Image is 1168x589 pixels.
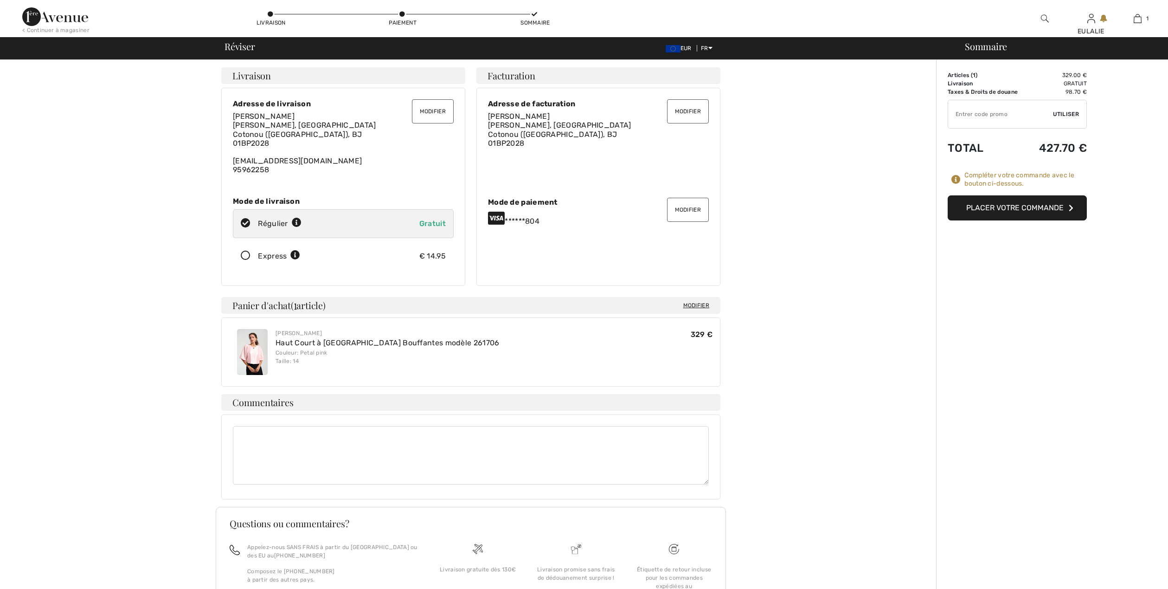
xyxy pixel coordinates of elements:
[948,88,1030,96] td: Taxes & Droits de douane
[274,552,325,559] a: [PHONE_NUMBER]
[1030,71,1087,79] td: 329.00 €
[666,45,695,52] span: EUR
[258,218,302,229] div: Régulier
[276,338,500,347] a: Haut Court à [GEOGRAPHIC_DATA] Bouffantes modèle 261706
[666,45,680,52] img: Euro
[1030,132,1087,164] td: 427.70 €
[571,544,581,554] img: Livraison promise sans frais de dédouanement surprise&nbsp;!
[419,251,446,262] div: € 14.95
[683,301,709,310] span: Modifier
[258,251,300,262] div: Express
[1087,13,1095,24] img: Mes infos
[948,132,1030,164] td: Total
[233,426,709,485] textarea: Commentaires
[233,197,454,206] div: Mode de livraison
[973,72,975,78] span: 1
[488,99,709,108] div: Adresse de facturation
[964,171,1087,188] div: Compléter votre commande avec le bouton ci-dessous.
[1053,110,1079,118] span: Utiliser
[1041,13,1049,24] img: recherche
[233,99,454,108] div: Adresse de livraison
[221,394,720,411] h4: Commentaires
[691,330,713,339] span: 329 €
[221,297,720,314] h4: Panier d'achat
[247,543,417,560] p: Appelez-nous SANS FRAIS à partir du [GEOGRAPHIC_DATA] ou des EU au
[948,195,1087,220] button: Placer votre commande
[667,198,709,222] button: Modifier
[1068,26,1114,36] div: EULALIE
[276,329,500,337] div: [PERSON_NAME]
[948,79,1030,88] td: Livraison
[701,45,712,52] span: FR
[257,19,284,27] div: Livraison
[230,545,240,555] img: call
[233,112,295,121] span: [PERSON_NAME]
[954,42,1162,51] div: Sommaire
[488,198,709,207] div: Mode de paiement
[247,567,417,584] p: Composez le [PHONE_NUMBER] à partir des autres pays.
[232,71,271,80] span: Livraison
[22,7,88,26] img: 1ère Avenue
[22,26,90,34] div: < Continuer à magasiner
[520,19,548,27] div: Sommaire
[1115,13,1160,24] a: 1
[1134,13,1142,24] img: Mon panier
[294,298,297,311] span: 1
[488,121,631,147] span: [PERSON_NAME], [GEOGRAPHIC_DATA] Cotonou ([GEOGRAPHIC_DATA]), BJ 01BP2028
[225,42,255,51] span: Réviser
[276,349,500,365] div: Couleur: Petal pink Taille: 14
[1030,88,1087,96] td: 98.70 €
[1146,14,1149,23] span: 1
[230,519,712,528] h3: Questions ou commentaires?
[1087,14,1095,23] a: Se connecter
[436,565,520,574] div: Livraison gratuite dès 130€
[488,71,535,80] span: Facturation
[291,299,326,311] span: ( article)
[389,19,417,27] div: Paiement
[412,99,454,123] button: Modifier
[488,112,550,121] span: [PERSON_NAME]
[233,121,376,147] span: [PERSON_NAME], [GEOGRAPHIC_DATA] Cotonou ([GEOGRAPHIC_DATA]), BJ 01BP2028
[1030,79,1087,88] td: Gratuit
[237,329,268,375] img: Haut Court à Manches Bouffantes modèle 261706
[948,100,1053,128] input: Code promo
[534,565,618,582] div: Livraison promise sans frais de dédouanement surprise !
[419,219,446,228] span: Gratuit
[667,99,709,123] button: Modifier
[948,71,1030,79] td: Articles ( )
[473,544,483,554] img: Livraison gratuite dès 130&#8364;
[233,112,454,174] div: [EMAIL_ADDRESS][DOMAIN_NAME] 95962258
[669,544,679,554] img: Livraison gratuite dès 130&#8364;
